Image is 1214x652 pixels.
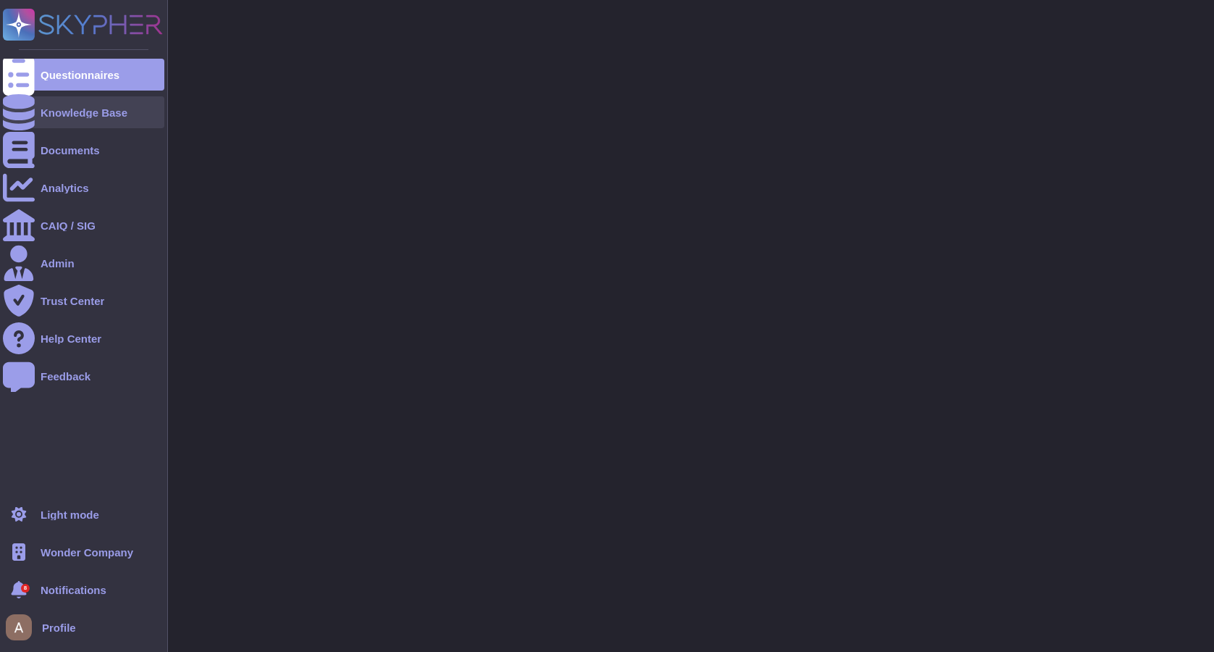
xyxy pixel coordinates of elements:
[3,360,164,392] a: Feedback
[41,145,100,156] div: Documents
[41,585,106,595] span: Notifications
[3,322,164,354] a: Help Center
[41,296,104,306] div: Trust Center
[41,220,96,231] div: CAIQ / SIG
[41,183,89,193] div: Analytics
[41,258,75,269] div: Admin
[3,96,164,128] a: Knowledge Base
[41,333,101,344] div: Help Center
[41,371,90,382] div: Feedback
[6,614,32,640] img: user
[3,59,164,91] a: Questionnaires
[3,172,164,204] a: Analytics
[3,285,164,317] a: Trust Center
[41,509,99,520] div: Light mode
[41,107,127,118] div: Knowledge Base
[3,611,42,643] button: user
[3,134,164,166] a: Documents
[42,622,76,633] span: Profile
[3,247,164,279] a: Admin
[41,547,133,558] span: Wonder Company
[3,209,164,241] a: CAIQ / SIG
[41,70,119,80] div: Questionnaires
[21,584,30,593] div: 8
